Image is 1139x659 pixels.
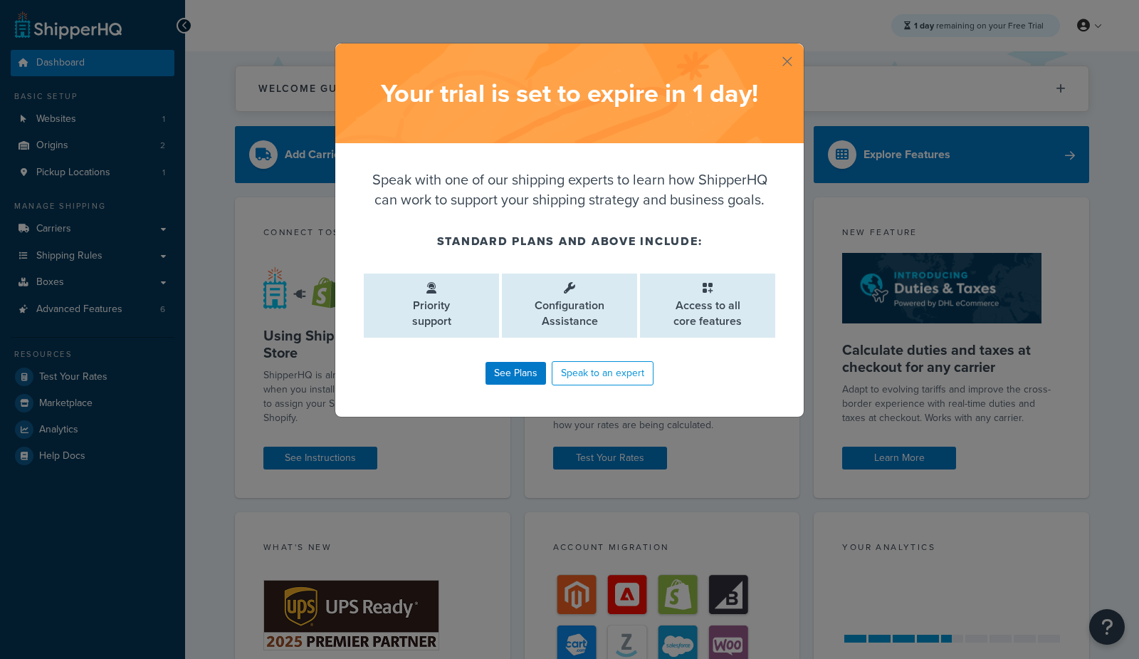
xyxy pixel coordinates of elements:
li: Access to all core features [640,274,775,338]
a: See Plans [485,362,546,385]
h4: Standard plans and above include: [364,233,775,250]
li: Priority support [364,274,499,338]
a: Speak to an expert [552,361,654,385]
li: Configuration Assistance [502,274,637,338]
p: Speak with one of our shipping experts to learn how ShipperHQ can work to support your shipping s... [364,170,775,209]
h2: Your trial is set to expire in 1 day ! [350,79,789,108]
